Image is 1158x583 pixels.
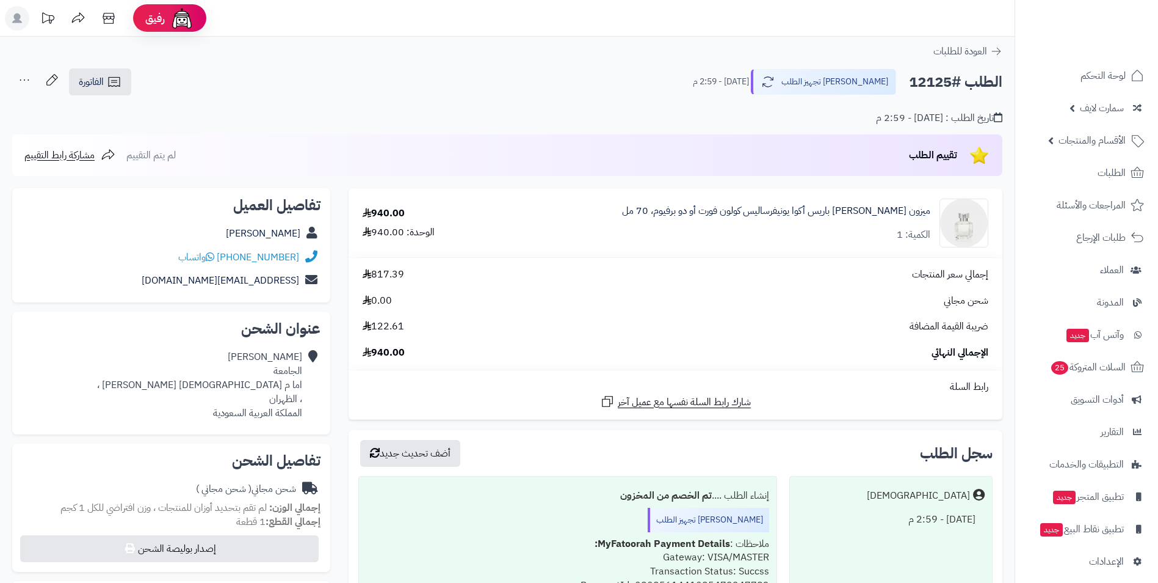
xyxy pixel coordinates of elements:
div: الوحدة: 940.00 [363,226,435,240]
div: [DEMOGRAPHIC_DATA] [867,489,970,503]
a: العملاء [1022,255,1151,285]
strong: إجمالي القطع: [266,515,320,529]
span: رفيق [145,11,165,26]
a: لوحة التحكم [1022,61,1151,90]
a: الإعدادات [1022,547,1151,576]
a: تحديثات المنصة [32,6,63,34]
div: 940.00 [363,207,405,221]
a: واتساب [178,250,214,265]
div: [DATE] - 2:59 م [797,508,985,532]
span: لوحة التحكم [1080,67,1126,84]
button: إصدار بوليصة الشحن [20,535,319,562]
span: تقييم الطلب [909,148,957,163]
a: الفاتورة [69,68,131,95]
span: المراجعات والأسئلة [1057,197,1126,214]
img: ai-face.png [170,6,194,31]
a: المدونة [1022,288,1151,317]
a: [PERSON_NAME] [226,226,300,241]
span: التقارير [1101,424,1124,441]
span: شارك رابط السلة نفسها مع عميل آخر [618,395,751,409]
div: [PERSON_NAME] تجهيز الطلب [648,508,769,532]
h2: تفاصيل العميل [22,198,320,213]
span: إجمالي سعر المنتجات [912,268,988,282]
span: العودة للطلبات [933,44,987,59]
a: طلبات الإرجاع [1022,223,1151,252]
a: مشاركة رابط التقييم [24,148,115,163]
a: [EMAIL_ADDRESS][DOMAIN_NAME] [142,273,299,288]
span: الإجمالي النهائي [932,346,988,360]
span: 940.00 [363,346,405,360]
strong: إجمالي الوزن: [269,501,320,515]
span: شحن مجاني [944,294,988,308]
span: السلات المتروكة [1050,359,1126,376]
span: جديد [1066,329,1089,342]
span: وآتس آب [1065,326,1124,343]
span: الإعدادات [1089,553,1124,570]
span: طلبات الإرجاع [1076,229,1126,246]
div: شحن مجاني [196,482,296,496]
a: التطبيقات والخدمات [1022,450,1151,479]
span: 0.00 [363,294,392,308]
a: تطبيق نقاط البيعجديد [1022,515,1151,544]
span: أدوات التسويق [1071,391,1124,408]
div: [PERSON_NAME] الجامعة اما م [DEMOGRAPHIC_DATA] [PERSON_NAME] ، ، الظهران المملكة العربية السعودية [97,350,302,420]
h2: الطلب #12125 [909,70,1002,95]
span: سمارت لايف [1080,100,1124,117]
span: جديد [1040,523,1063,537]
span: 122.61 [363,320,404,334]
a: أدوات التسويق [1022,385,1151,414]
a: الطلبات [1022,158,1151,188]
small: 1 قطعة [236,515,320,529]
span: مشاركة رابط التقييم [24,148,95,163]
span: لم تقم بتحديد أوزان للمنتجات ، وزن افتراضي للكل 1 كجم [60,501,267,515]
span: لم يتم التقييم [126,148,176,163]
b: MyFatoorah Payment Details: [595,537,730,551]
a: التقارير [1022,417,1151,447]
a: تطبيق المتجرجديد [1022,482,1151,512]
span: 25 [1051,361,1069,375]
span: ضريبة القيمة المضافة [910,320,988,334]
div: رابط السلة [353,380,997,394]
h3: سجل الطلب [920,446,993,461]
span: المدونة [1097,294,1124,311]
span: تطبيق المتجر [1052,488,1124,505]
img: 1746862230-3700559610992-maison-francis-kurkdjian-paris-maison-francis-kurkdjian-paris-aqua-unive... [940,199,988,248]
span: 817.39 [363,268,404,282]
span: الطلبات [1098,164,1126,182]
span: جديد [1053,491,1076,504]
span: الفاتورة [79,75,104,89]
span: العملاء [1100,262,1124,279]
button: أضف تحديث جديد [360,440,460,467]
a: ميزون [PERSON_NAME] باريس أكوا يونيفرساليس كولون فورت أو دو برفيوم، 70 مل [622,204,930,218]
b: تم الخصم من المخزون [620,488,712,503]
a: شارك رابط السلة نفسها مع عميل آخر [600,394,751,409]
img: logo-2.png [1075,15,1146,40]
span: التطبيقات والخدمات [1049,456,1124,473]
a: المراجعات والأسئلة [1022,191,1151,220]
span: الأقسام والمنتجات [1058,132,1126,149]
div: إنشاء الطلب .... [366,484,769,508]
a: العودة للطلبات [933,44,1002,59]
div: الكمية: 1 [897,228,930,242]
div: تاريخ الطلب : [DATE] - 2:59 م [876,111,1002,125]
a: السلات المتروكة25 [1022,353,1151,382]
h2: تفاصيل الشحن [22,453,320,468]
button: [PERSON_NAME] تجهيز الطلب [751,69,896,95]
a: [PHONE_NUMBER] [217,250,299,265]
span: ( شحن مجاني ) [196,482,252,496]
span: تطبيق نقاط البيع [1039,521,1124,538]
h2: عنوان الشحن [22,321,320,336]
a: وآتس آبجديد [1022,320,1151,350]
small: [DATE] - 2:59 م [693,76,749,88]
